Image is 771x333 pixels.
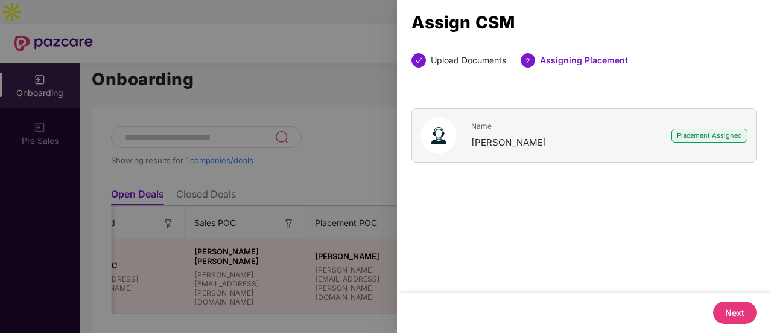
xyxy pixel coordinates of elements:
[415,57,422,64] span: check
[713,302,757,324] button: Next
[671,129,747,143] div: Placement Assigned
[420,117,457,154] img: svg+xml;base64,PHN2ZyB4bWxucz0iaHR0cDovL3d3dy53My5vcmcvMjAwMC9zdmciIHhtbG5zOnhsaW5rPSJodHRwOi8vd3...
[431,53,506,68] div: Upload Documents
[411,16,757,29] div: Assign CSM
[540,53,628,68] div: Assigning Placement
[471,137,547,148] span: [PERSON_NAME]
[525,56,530,65] span: 2
[471,121,547,131] span: Name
